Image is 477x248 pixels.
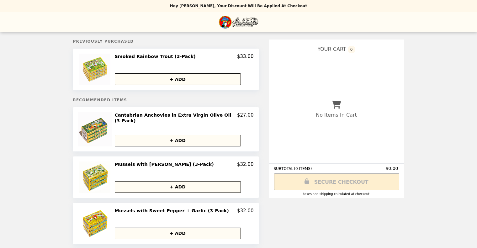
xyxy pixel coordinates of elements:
button: + ADD [115,73,241,85]
h2: Mussels with Sweet Pepper + Garlic (3-Pack) [115,208,231,214]
img: Mussels with Sweet Pepper + Garlic (3-Pack) [79,208,112,239]
button: + ADD [115,135,241,146]
img: Brand Logo [219,16,258,29]
p: $27.00 [237,112,254,124]
p: No Items In Cart [316,112,357,118]
p: Hey [PERSON_NAME], your discount will be applied at checkout [170,4,307,8]
button: + ADD [115,181,241,193]
span: SUBTOTAL [274,166,294,171]
span: $0.00 [385,166,399,171]
span: ( 0 ITEMS ) [294,166,312,171]
p: $32.00 [237,161,254,167]
h2: Mussels with [PERSON_NAME] (3-Pack) [115,161,216,167]
img: Smoked Rainbow Trout (3-Pack) [79,54,112,85]
span: YOUR CART [317,46,346,52]
h5: Previously Purchased [73,39,259,44]
button: + ADD [115,228,241,239]
h2: Cantabrian Anchovies in Extra Virgin Olive Oil (3-Pack) [115,112,237,124]
span: 0 [348,46,355,53]
img: Mussels with Basil Pesto (3-Pack) [79,161,112,193]
img: Cantabrian Anchovies in Extra Virgin Olive Oil (3-Pack) [78,112,114,146]
div: Taxes and Shipping calculated at checkout [274,192,399,196]
h5: Recommended Items [73,98,259,102]
h2: Smoked Rainbow Trout (3-Pack) [115,54,198,59]
p: $33.00 [237,54,254,59]
p: $32.00 [237,208,254,214]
